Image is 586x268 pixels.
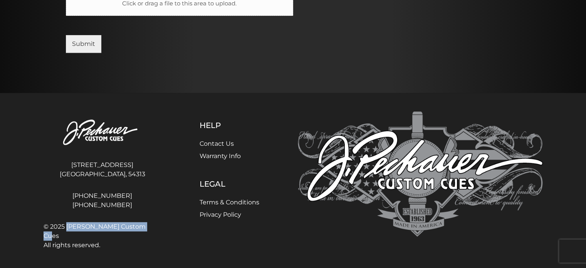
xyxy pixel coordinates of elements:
a: Privacy Policy [200,211,241,218]
a: [PHONE_NUMBER] [44,201,161,210]
button: Submit [66,35,101,53]
a: Warranty Info [200,152,241,160]
a: [PHONE_NUMBER] [44,191,161,201]
img: Pechauer Custom Cues [298,111,543,237]
a: Contact Us [200,140,234,147]
h5: Legal [200,179,259,189]
span: © 2025 [PERSON_NAME] Custom Cues All rights reserved. [44,222,161,250]
img: Pechauer Custom Cues [44,111,161,154]
h5: Help [200,121,259,130]
address: [STREET_ADDRESS] [GEOGRAPHIC_DATA], 54313 [44,157,161,182]
a: Terms & Conditions [200,199,259,206]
